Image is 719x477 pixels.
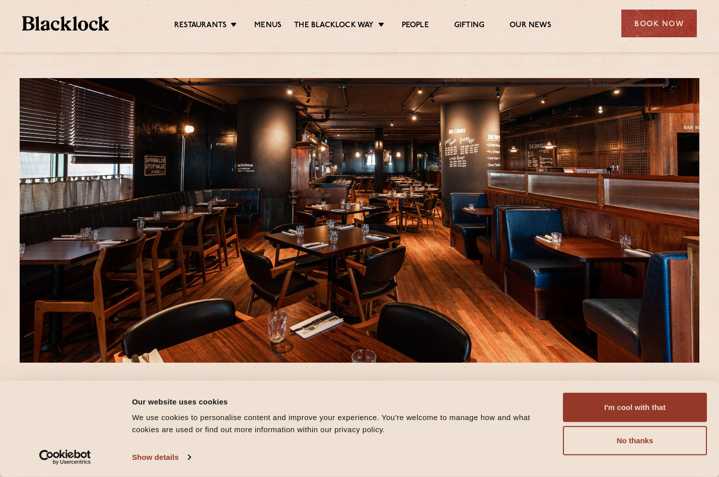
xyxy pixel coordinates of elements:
a: Menus [254,21,281,32]
a: Show details [132,450,190,465]
div: Book Now [621,10,697,37]
a: The Blacklock Way [294,21,374,32]
img: BL_Textured_Logo-footer-cropped.svg [22,16,109,31]
button: No thanks [563,426,707,455]
a: People [402,21,429,32]
a: Our News [510,21,551,32]
a: Restaurants [174,21,227,32]
a: Gifting [454,21,484,32]
a: Usercentrics Cookiebot - opens in a new window [21,450,109,465]
button: I'm cool with that [563,393,707,422]
div: We use cookies to personalise content and improve your experience. You're welcome to manage how a... [132,412,551,436]
div: Our website uses cookies [132,395,551,407]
